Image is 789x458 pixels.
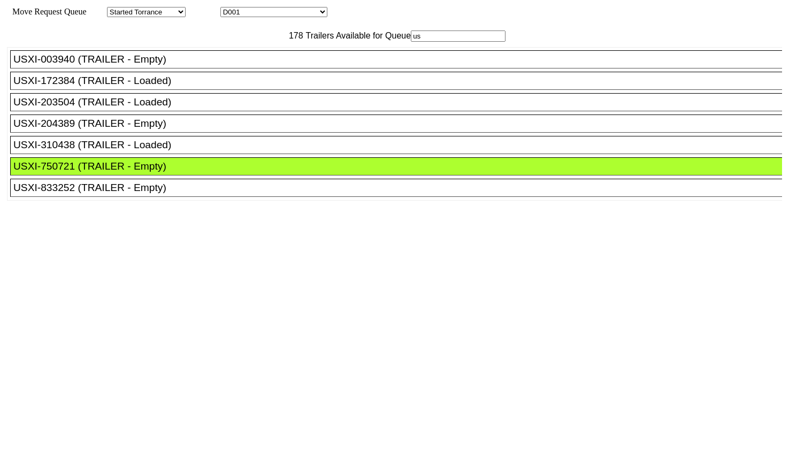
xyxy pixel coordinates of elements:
div: USXI-833252 (TRAILER - Empty) [13,182,788,194]
div: USXI-172384 (TRAILER - Loaded) [13,75,788,87]
span: Area [88,7,105,16]
span: Trailers Available for Queue [303,31,411,40]
div: USXI-310438 (TRAILER - Loaded) [13,139,788,151]
div: USXI-204389 (TRAILER - Empty) [13,118,788,129]
span: Move Request Queue [7,7,87,16]
span: Location [188,7,218,16]
div: USXI-003940 (TRAILER - Empty) [13,54,788,65]
input: Filter Available Trailers [411,30,505,42]
div: USXI-203504 (TRAILER - Loaded) [13,96,788,108]
div: USXI-750721 (TRAILER - Empty) [13,161,788,172]
span: 178 [284,31,303,40]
